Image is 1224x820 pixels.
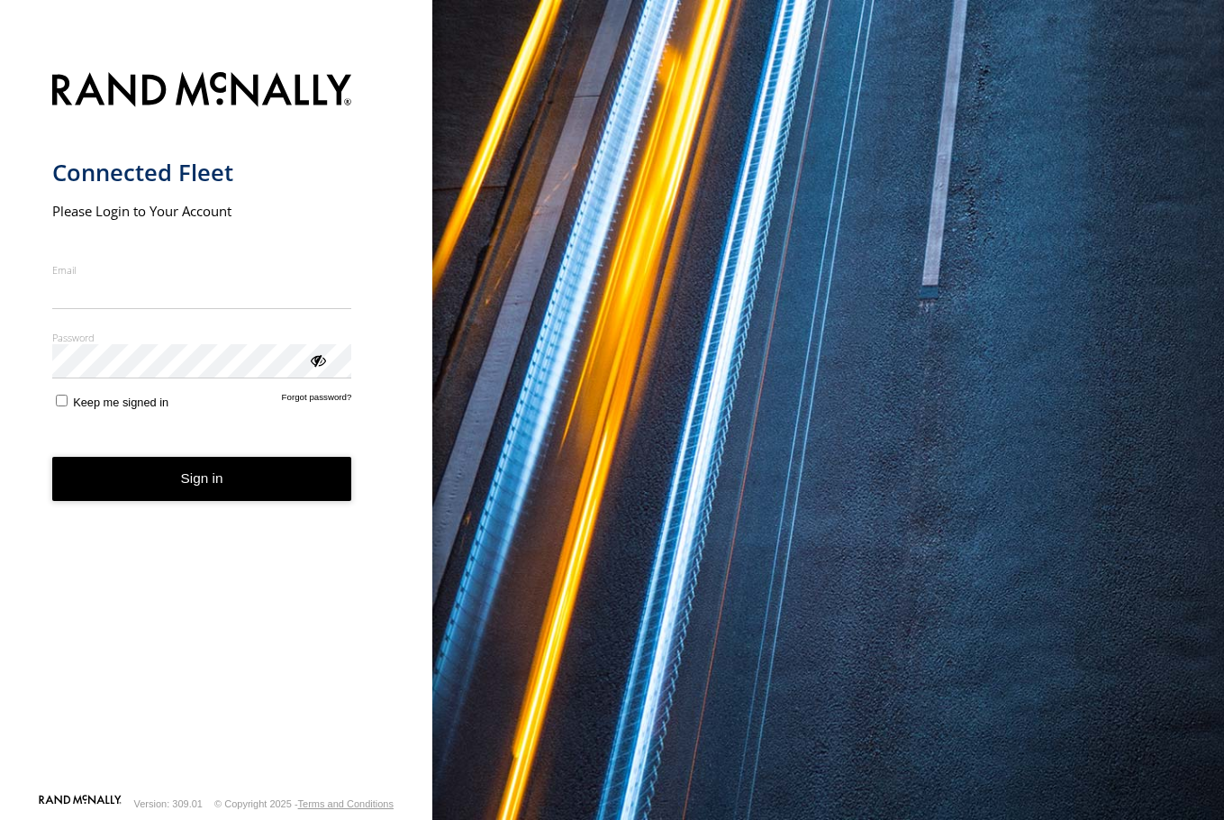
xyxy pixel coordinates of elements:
[134,798,203,809] div: Version: 309.01
[39,795,122,813] a: Visit our Website
[52,158,352,187] h1: Connected Fleet
[52,61,381,793] form: main
[298,798,394,809] a: Terms and Conditions
[73,396,168,409] span: Keep me signed in
[282,392,352,409] a: Forgot password?
[52,202,352,220] h2: Please Login to Your Account
[214,798,394,809] div: © Copyright 2025 -
[56,395,68,406] input: Keep me signed in
[52,263,352,277] label: Email
[52,331,352,344] label: Password
[52,68,352,114] img: Rand McNally
[52,457,352,501] button: Sign in
[308,351,326,369] div: ViewPassword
